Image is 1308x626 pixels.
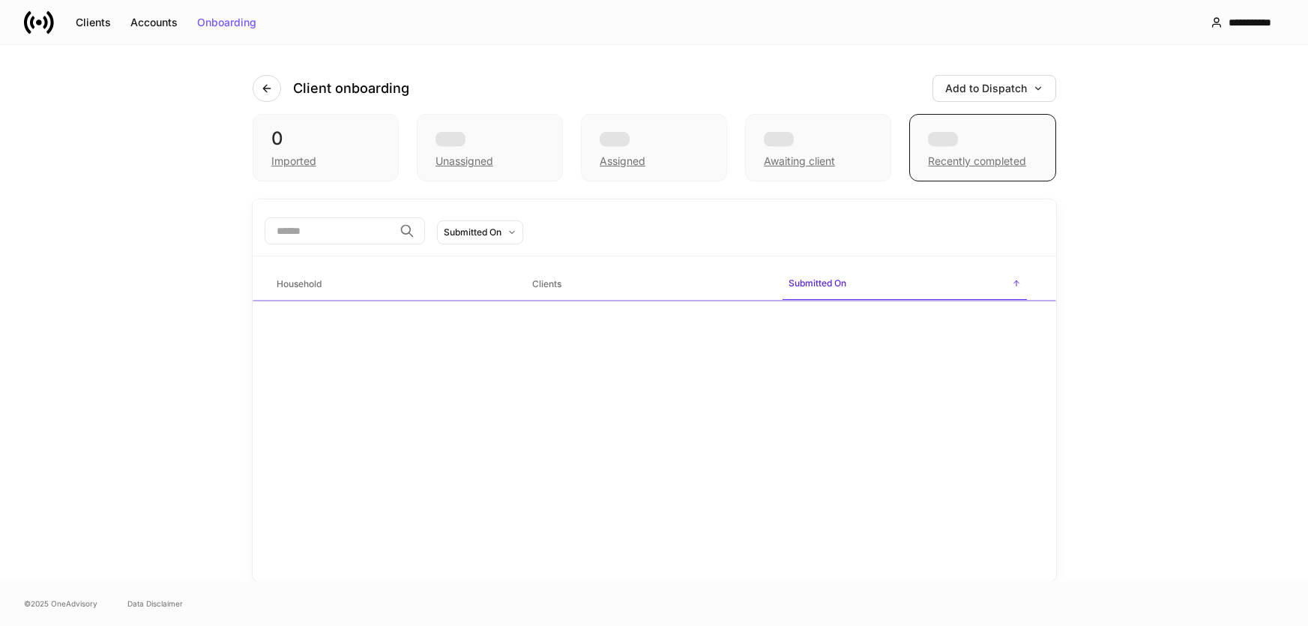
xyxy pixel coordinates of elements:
h6: Clients [532,277,561,291]
span: Clients [526,269,771,300]
button: Clients [66,10,121,34]
div: Imported [271,154,316,169]
div: Add to Dispatch [945,83,1043,94]
div: Awaiting client [764,154,835,169]
div: Clients [76,17,111,28]
h6: Submitted On [789,276,846,290]
span: Household [271,269,515,300]
h6: Household [277,277,322,291]
div: Assigned [581,114,727,181]
button: Add to Dispatch [932,75,1056,102]
h4: Client onboarding [293,79,409,97]
div: Recently completed [909,114,1055,181]
div: Submitted On [444,225,501,239]
button: Submitted On [437,220,523,244]
div: 0Imported [253,114,399,181]
button: Onboarding [187,10,266,34]
div: Accounts [130,17,178,28]
div: Assigned [600,154,645,169]
button: Accounts [121,10,187,34]
div: Recently completed [928,154,1026,169]
a: Data Disclaimer [127,598,183,610]
div: Unassigned [436,154,493,169]
span: © 2025 OneAdvisory [24,598,97,610]
div: Awaiting client [745,114,891,181]
div: Unassigned [417,114,563,181]
div: Onboarding [197,17,256,28]
div: 0 [271,127,380,151]
span: Submitted On [783,268,1027,301]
